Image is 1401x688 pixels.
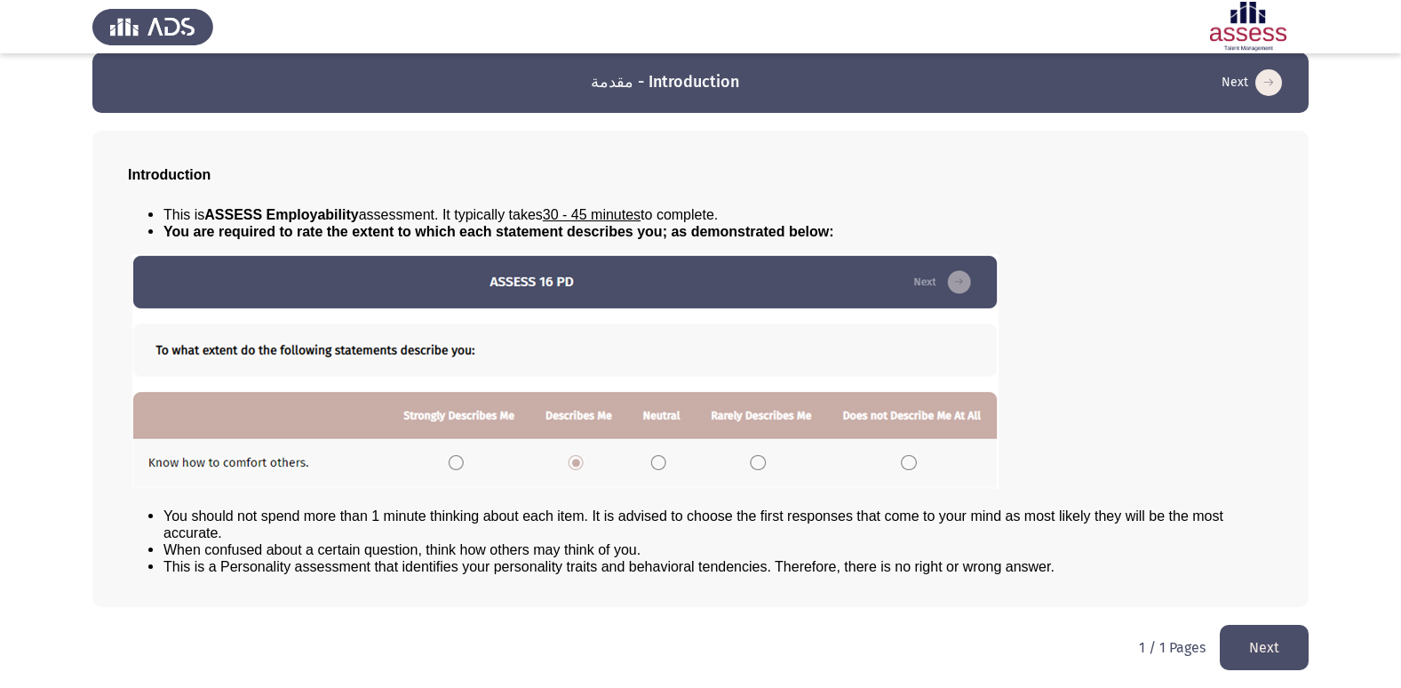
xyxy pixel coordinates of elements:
b: ASSESS Employability [204,207,358,222]
span: This is a Personality assessment that identifies your personality traits and behavioral tendencie... [163,559,1055,574]
p: 1 / 1 Pages [1139,639,1206,656]
h3: مقدمة - Introduction [591,71,739,93]
img: Assess Talent Management logo [92,2,213,52]
img: Assessment logo of ASSESS Employability - EBI [1188,2,1309,52]
span: This is assessment. It typically takes to complete. [163,207,718,222]
span: You are required to rate the extent to which each statement describes you; as demonstrated below: [163,224,834,239]
button: load next page [1220,625,1309,670]
button: load next page [1216,68,1287,97]
span: You should not spend more than 1 minute thinking about each item. It is advised to choose the fir... [163,508,1223,540]
span: Introduction [128,167,211,182]
u: 30 - 45 minutes [543,207,641,222]
span: When confused about a certain question, think how others may think of you. [163,542,641,557]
